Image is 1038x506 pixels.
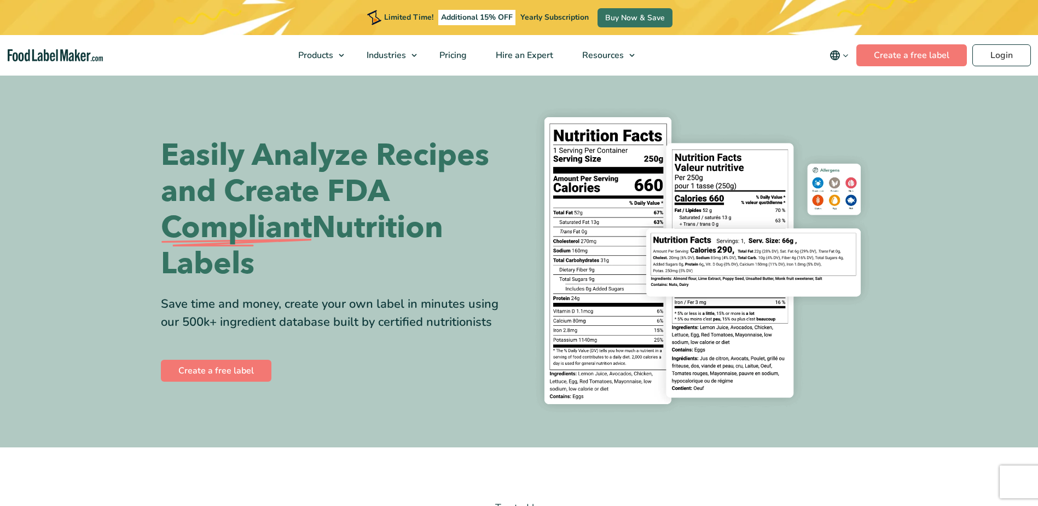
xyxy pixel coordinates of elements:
[425,35,479,76] a: Pricing
[436,49,468,61] span: Pricing
[482,35,565,76] a: Hire an Expert
[161,360,271,382] a: Create a free label
[161,137,511,282] h1: Easily Analyze Recipes and Create FDA Nutrition Labels
[568,35,640,76] a: Resources
[598,8,672,27] a: Buy Now & Save
[579,49,625,61] span: Resources
[295,49,334,61] span: Products
[352,35,422,76] a: Industries
[161,295,511,331] div: Save time and money, create your own label in minutes using our 500k+ ingredient database built b...
[161,210,312,246] span: Compliant
[856,44,967,66] a: Create a free label
[492,49,554,61] span: Hire an Expert
[284,35,350,76] a: Products
[363,49,407,61] span: Industries
[384,12,433,22] span: Limited Time!
[972,44,1031,66] a: Login
[438,10,515,25] span: Additional 15% OFF
[520,12,589,22] span: Yearly Subscription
